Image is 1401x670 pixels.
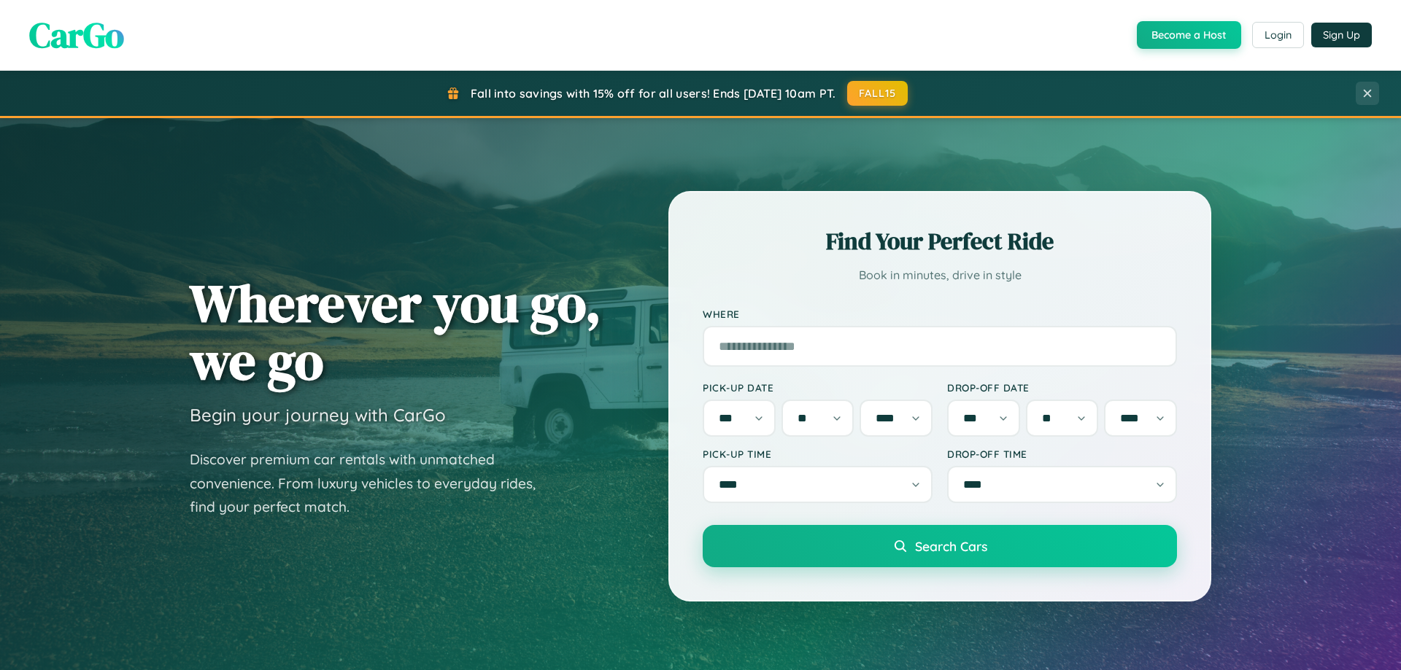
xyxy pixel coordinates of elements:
label: Pick-up Date [703,381,933,394]
label: Drop-off Time [947,448,1177,460]
button: FALL15 [847,81,908,106]
h3: Begin your journey with CarGo [190,404,446,426]
button: Sign Up [1311,23,1372,47]
label: Drop-off Date [947,381,1177,394]
button: Login [1252,22,1304,48]
span: Search Cars [915,538,987,554]
label: Where [703,308,1177,320]
p: Book in minutes, drive in style [703,265,1177,286]
button: Search Cars [703,525,1177,567]
label: Pick-up Time [703,448,933,460]
button: Become a Host [1137,21,1241,49]
span: CarGo [29,11,124,59]
h1: Wherever you go, we go [190,274,601,389]
span: Fall into savings with 15% off for all users! Ends [DATE] 10am PT. [471,86,836,101]
h2: Find Your Perfect Ride [703,225,1177,257]
p: Discover premium car rentals with unmatched convenience. From luxury vehicles to everyday rides, ... [190,448,555,519]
